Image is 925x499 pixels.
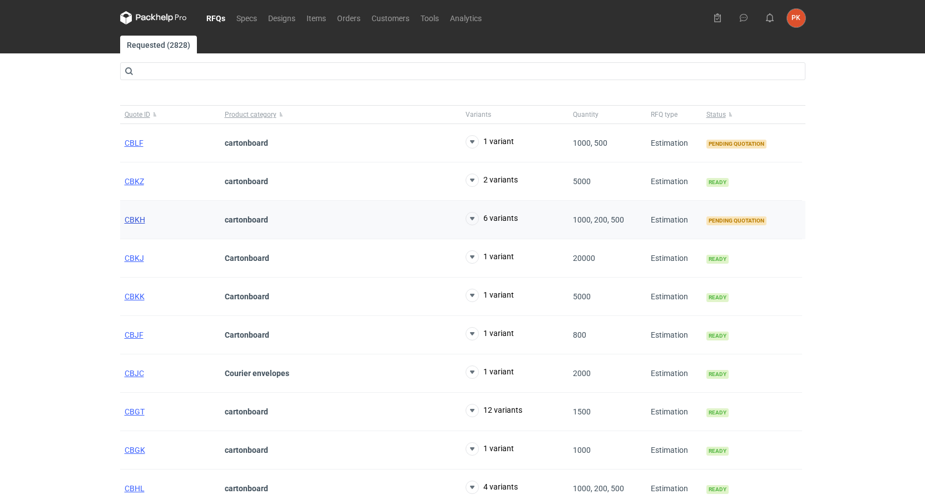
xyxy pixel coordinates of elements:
[466,289,514,302] button: 1 variant
[573,292,591,301] span: 5000
[466,404,522,417] button: 12 variants
[573,177,591,186] span: 5000
[706,110,726,119] span: Status
[125,215,145,224] a: CBKH
[573,484,624,493] span: 1000, 200, 500
[646,431,702,470] div: Estimation
[573,110,598,119] span: Quantity
[225,369,289,378] strong: Courier envelopes
[301,11,332,24] a: Items
[225,139,268,147] strong: cartonboard
[706,140,766,149] span: Pending quotation
[225,177,268,186] strong: cartonboard
[466,365,514,379] button: 1 variant
[706,178,729,187] span: Ready
[706,447,729,456] span: Ready
[706,255,729,264] span: Ready
[466,481,518,494] button: 4 variants
[646,278,702,316] div: Estimation
[466,250,514,264] button: 1 variant
[120,106,220,123] button: Quote ID
[706,408,729,417] span: Ready
[706,332,729,340] span: Ready
[573,369,591,378] span: 2000
[466,135,514,149] button: 1 variant
[444,11,487,24] a: Analytics
[225,407,268,416] strong: cartonboard
[231,11,263,24] a: Specs
[125,139,144,147] a: CBLF
[646,201,702,239] div: Estimation
[366,11,415,24] a: Customers
[125,110,150,119] span: Quote ID
[125,407,145,416] a: CBGT
[125,484,145,493] a: CBHL
[466,174,518,187] button: 2 variants
[706,216,766,225] span: Pending quotation
[706,370,729,379] span: Ready
[225,292,269,301] strong: Cartonboard
[573,215,624,224] span: 1000, 200, 500
[646,124,702,162] div: Estimation
[706,485,729,494] span: Ready
[225,484,268,493] strong: cartonboard
[646,316,702,354] div: Estimation
[225,446,268,454] strong: cartonboard
[646,239,702,278] div: Estimation
[263,11,301,24] a: Designs
[706,293,729,302] span: Ready
[125,446,145,454] a: CBGK
[573,446,591,454] span: 1000
[120,36,197,53] a: Requested (2828)
[651,110,677,119] span: RFQ type
[787,9,805,27] button: PK
[125,177,144,186] a: CBKZ
[125,292,145,301] a: CBKK
[646,393,702,431] div: Estimation
[573,330,586,339] span: 800
[573,254,595,263] span: 20000
[225,110,276,119] span: Product category
[225,330,269,339] strong: Cartonboard
[225,215,268,224] strong: cartonboard
[573,139,607,147] span: 1000, 500
[466,442,514,456] button: 1 variant
[646,162,702,201] div: Estimation
[125,369,144,378] a: CBJC
[466,110,491,119] span: Variants
[466,212,518,225] button: 6 variants
[573,407,591,416] span: 1500
[125,254,144,263] a: CBKJ
[466,327,514,340] button: 1 variant
[201,11,231,24] a: RFQs
[125,330,144,339] a: CBJF
[220,106,461,123] button: Product category
[415,11,444,24] a: Tools
[120,11,187,24] svg: Packhelp Pro
[787,9,805,27] div: Paulina Kempara
[646,354,702,393] div: Estimation
[702,106,802,123] button: Status
[225,254,269,263] strong: Cartonboard
[332,11,366,24] a: Orders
